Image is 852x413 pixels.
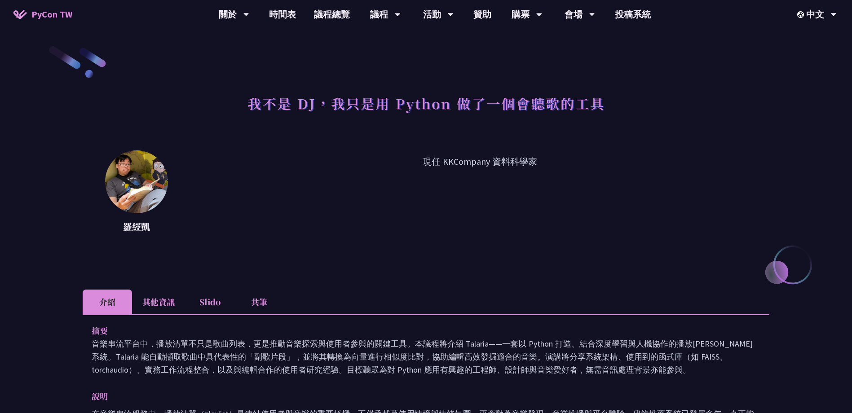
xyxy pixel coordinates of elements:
li: Slido [185,290,234,314]
li: 其他資訊 [132,290,185,314]
p: 現任 KKCompany 資料科學家 [190,155,769,236]
img: Locale Icon [797,11,806,18]
h1: 我不是 DJ，我只是用 Python 做了一個會聽歌的工具 [247,90,605,117]
img: Home icon of PyCon TW 2025 [13,10,27,19]
p: 羅經凱 [105,220,168,233]
span: PyCon TW [31,8,72,21]
li: 共筆 [234,290,284,314]
p: 說明 [92,390,742,403]
p: 摘要 [92,324,742,337]
img: 羅經凱 [105,150,168,213]
a: PyCon TW [4,3,81,26]
li: 介紹 [83,290,132,314]
p: 音樂串流平台中，播放清單不只是歌曲列表，更是推動音樂探索與使用者參與的關鍵工具。本議程將介紹 Talaria——一套以 Python 打造、結合深度學習與人機協作的播放[PERSON_NAME]... [92,337,760,376]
